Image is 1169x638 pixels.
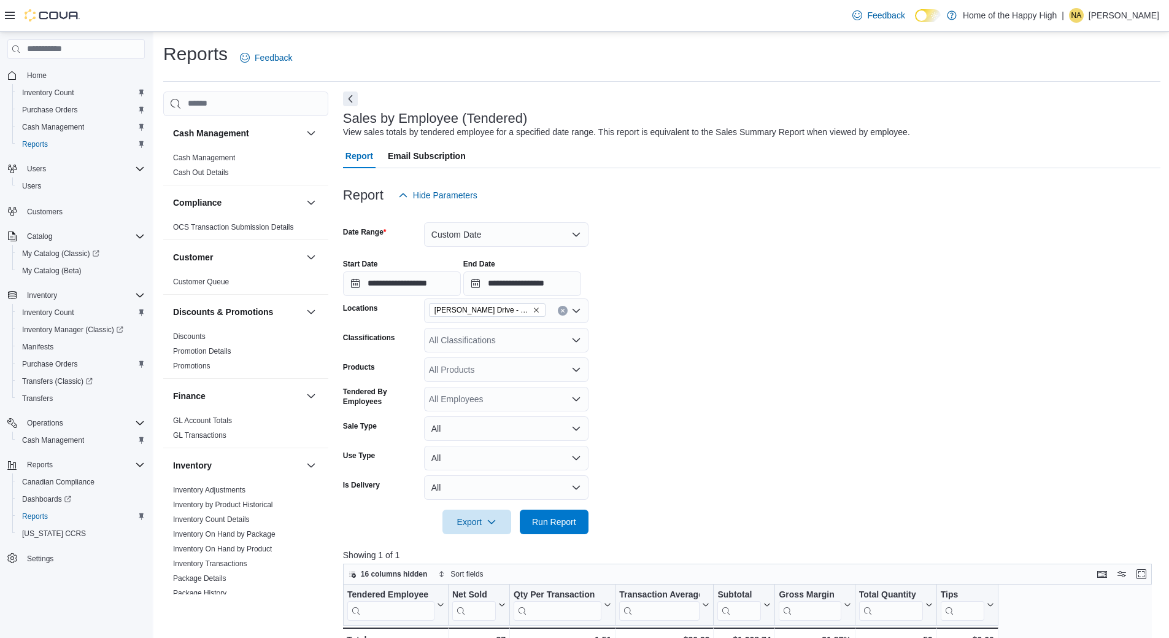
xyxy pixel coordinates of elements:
h3: Finance [173,390,206,402]
span: Inventory [22,288,145,303]
span: Customer Queue [173,277,229,287]
span: Dashboards [22,494,71,504]
img: Cova [25,9,80,21]
a: Inventory by Product Historical [173,500,273,509]
a: Inventory Transactions [173,559,247,568]
span: Cash Management [22,122,84,132]
span: Cash Management [22,435,84,445]
span: Inventory Manager (Classic) [17,322,145,337]
span: Inventory Count [22,308,74,317]
h3: Compliance [173,196,222,209]
button: Users [22,161,51,176]
span: Purchase Orders [22,105,78,115]
h3: Cash Management [173,127,249,139]
span: [US_STATE] CCRS [22,529,86,539]
h3: Report [343,188,384,203]
span: Feedback [867,9,905,21]
button: Reports [22,457,58,472]
span: Reports [22,512,48,521]
button: Inventory [2,287,150,304]
span: Purchase Orders [17,357,145,372]
a: Dashboards [12,491,150,508]
button: Tips [941,589,994,621]
div: Discounts & Promotions [163,329,328,378]
button: Purchase Orders [12,101,150,119]
span: OCS Transaction Submission Details [173,222,294,232]
label: End Date [463,259,495,269]
div: Qty Per Transaction [514,589,601,621]
a: Users [17,179,46,193]
button: Open list of options [571,394,581,404]
button: Customer [304,250,318,265]
button: All [424,475,588,500]
span: My Catalog (Classic) [22,249,99,259]
button: Total Quantity [858,589,932,621]
span: Inventory Adjustments [173,485,245,495]
span: GL Transactions [173,430,226,440]
span: My Catalog (Beta) [22,266,82,276]
span: Inventory [27,290,57,300]
span: Users [17,179,145,193]
div: Compliance [163,220,328,239]
span: Report [345,144,373,168]
span: Canadian Compliance [17,475,145,489]
button: Compliance [304,195,318,210]
button: Inventory Count [12,84,150,101]
button: Keyboard shortcuts [1095,567,1109,582]
a: OCS Transaction Submission Details [173,223,294,231]
span: Transfers [17,391,145,406]
div: Tendered Employee [347,589,434,621]
span: Home [27,71,47,80]
span: Purchase Orders [17,103,145,117]
div: Qty Per Transaction [514,589,601,601]
a: Promotions [173,362,210,370]
div: View sales totals by tendered employee for a specified date range. This report is equivalent to t... [343,126,910,139]
span: Package Details [173,574,226,583]
label: Locations [343,303,378,313]
button: Remove Dundas - Osler Drive - Friendly Stranger from selection in this group [533,306,540,314]
a: My Catalog (Beta) [17,263,87,278]
span: Package History [173,588,226,598]
a: Settings [22,551,58,566]
a: Cash Management [17,433,89,448]
span: GL Account Totals [173,416,232,426]
label: Tendered By Employees [343,387,419,407]
input: Press the down key to open a popover containing a calendar. [463,271,581,296]
button: Discounts & Promotions [173,306,301,318]
div: Subtotal [717,589,761,601]
button: Clear input [558,306,568,316]
a: Transfers (Classic) [17,374,98,389]
span: Dark Mode [915,22,916,23]
button: Enter fullscreen [1134,567,1149,582]
div: Gross Margin [779,589,841,601]
button: Sort fields [433,567,488,582]
button: Hide Parameters [393,183,482,208]
span: Inventory Count [22,88,74,98]
button: Subtotal [717,589,771,621]
input: Press the down key to open a popover containing a calendar. [343,271,461,296]
button: My Catalog (Beta) [12,262,150,279]
div: Nikki Abramovic [1069,8,1084,23]
span: Users [22,161,145,176]
a: Promotion Details [173,347,231,356]
span: Inventory Manager (Classic) [22,325,123,335]
button: Run Report [520,510,588,534]
h1: Reports [163,42,228,66]
button: Catalog [22,229,57,244]
label: Use Type [343,451,375,461]
a: Customer Queue [173,278,229,286]
button: Cash Management [173,127,301,139]
label: Start Date [343,259,378,269]
div: Finance [163,413,328,448]
button: Manifests [12,338,150,356]
a: Inventory On Hand by Product [173,545,272,553]
label: Classifications [343,333,395,343]
h3: Discounts & Promotions [173,306,273,318]
div: Total Quantity [858,589,922,621]
label: Products [343,362,375,372]
a: Feedback [235,45,297,70]
a: Inventory Count Details [173,515,250,524]
p: Home of the Happy High [963,8,1057,23]
span: Transfers (Classic) [22,376,93,386]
